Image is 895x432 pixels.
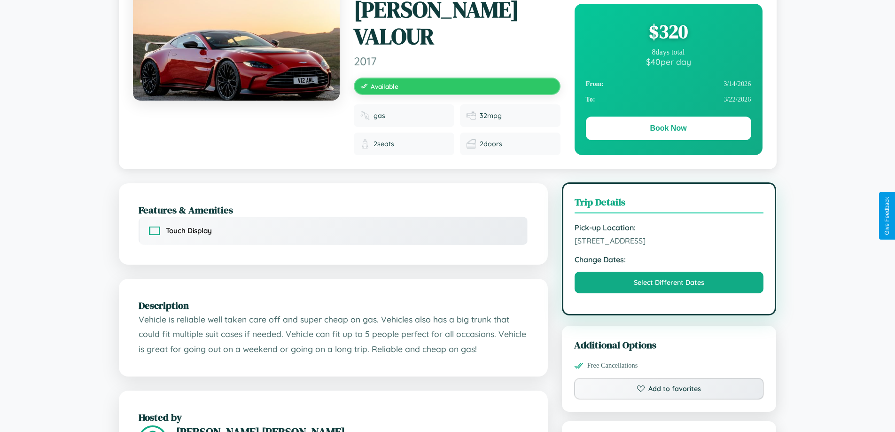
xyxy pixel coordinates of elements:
strong: From: [586,80,604,88]
span: gas [374,111,385,120]
div: 3 / 22 / 2026 [586,92,751,107]
span: [STREET_ADDRESS] [575,236,764,245]
button: Select Different Dates [575,272,764,293]
div: 8 days total [586,48,751,56]
h2: Hosted by [139,410,528,424]
img: Fuel efficiency [467,111,476,120]
span: Touch Display [166,226,212,235]
span: Free Cancellations [587,361,638,369]
h3: Additional Options [574,338,764,352]
span: 32 mpg [480,111,502,120]
img: Fuel type [360,111,370,120]
strong: To: [586,95,595,103]
div: $ 40 per day [586,56,751,67]
h3: Trip Details [575,195,764,213]
span: 2 doors [480,140,502,148]
img: Seats [360,139,370,149]
p: Vehicle is reliable well taken care off and super cheap on gas. Vehicles also has a big trunk tha... [139,312,528,357]
div: $ 320 [586,19,751,44]
div: 3 / 14 / 2026 [586,76,751,92]
span: 2017 [354,54,560,68]
button: Add to favorites [574,378,764,400]
strong: Pick-up Location: [575,223,764,232]
h2: Description [139,298,528,312]
span: Available [371,82,398,90]
h2: Features & Amenities [139,203,528,217]
span: 2 seats [374,140,394,148]
img: Doors [467,139,476,149]
button: Book Now [586,117,751,140]
div: Give Feedback [884,197,890,235]
strong: Change Dates: [575,255,764,264]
